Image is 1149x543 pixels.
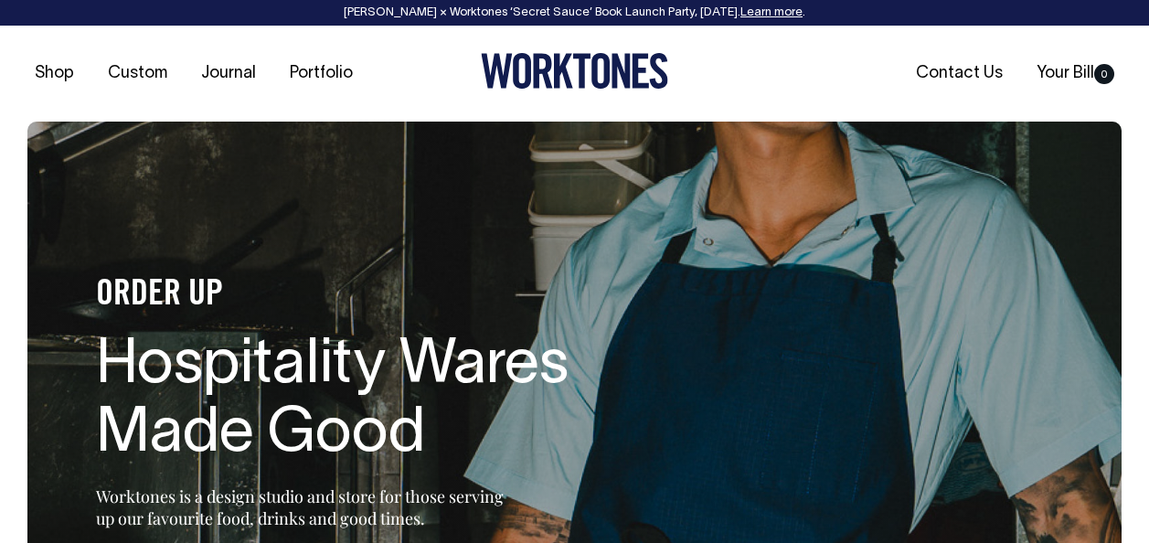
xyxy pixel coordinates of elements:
[18,6,1131,19] div: [PERSON_NAME] × Worktones ‘Secret Sauce’ Book Launch Party, [DATE]. .
[740,7,803,18] a: Learn more
[96,485,512,529] p: Worktones is a design studio and store for those serving up our favourite food, drinks and good t...
[96,276,681,314] h4: ORDER UP
[27,59,81,89] a: Shop
[1029,59,1122,89] a: Your Bill0
[101,59,175,89] a: Custom
[194,59,263,89] a: Journal
[282,59,360,89] a: Portfolio
[909,59,1010,89] a: Contact Us
[96,333,681,470] h1: Hospitality Wares Made Good
[1094,64,1114,84] span: 0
